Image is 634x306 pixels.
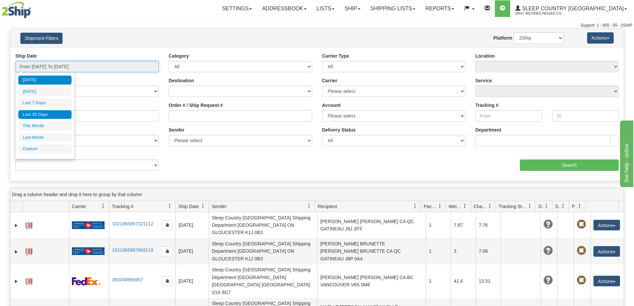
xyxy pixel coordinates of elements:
[557,200,569,212] a: Shipment Issues filter column settings
[112,221,153,226] a: 1021965897321112
[587,32,614,44] button: Actions
[317,264,426,298] td: [PERSON_NAME] [PERSON_NAME] CA BC VANCOUVER V6S 0M8
[26,245,32,256] a: Label
[574,200,585,212] a: Pickup Status filter column settings
[164,200,175,212] a: Tracking # filter column settings
[493,35,512,41] label: Platform
[538,203,544,210] span: Delivery Status
[2,2,31,18] img: logo2044.jpg
[426,238,451,264] td: 1
[20,33,63,44] button: Shipment Filters
[552,110,619,122] input: To
[420,0,459,17] a: Reports
[112,247,153,253] a: 1021965897869119
[13,278,20,285] a: Expand
[510,0,632,17] a: Sleep Country [GEOGRAPHIC_DATA] 2044 / Wilfried.Passee-Coutrin
[619,119,633,187] iframe: chat widget
[451,212,476,238] td: 7.87
[476,212,501,238] td: 7.76
[257,0,312,17] a: Addressbook
[161,246,173,256] button: Copy to clipboard
[161,220,173,230] button: Copy to clipboard
[593,276,620,286] button: Actions
[476,238,501,264] td: 7.06
[175,264,209,298] td: [DATE]
[18,99,72,108] li: Last 7 Days
[451,264,476,298] td: 41.4
[475,77,492,84] label: Service
[18,122,72,131] li: This Month
[475,110,542,122] input: From
[543,220,553,229] span: Unknown
[322,127,356,133] label: Delivery Status
[424,203,438,210] span: Packages
[161,276,173,286] button: Copy to clipboard
[317,238,426,264] td: [PERSON_NAME] BRUNETTE [PERSON_NAME] BRUNETTE CA QC GATINEAU J8P 0A4
[112,277,143,282] a: 393458866957
[212,203,227,210] span: Sender
[322,102,341,109] label: Account
[209,264,317,298] td: Sleep Country [GEOGRAPHIC_DATA] Shipping Department [GEOGRAPHIC_DATA] [GEOGRAPHIC_DATA] [GEOGRAPH...
[15,53,37,59] label: Ship Date
[26,219,32,230] a: Label
[112,203,133,210] span: Tracking #
[543,276,553,285] span: Unknown
[451,238,476,264] td: 3
[169,77,194,84] label: Destination
[476,264,501,298] td: 13.31
[577,276,586,285] span: Pickup Not Assigned
[459,200,471,212] a: Weight filter column settings
[577,246,586,255] span: Pickup Not Assigned
[409,200,421,212] a: Recipient filter column settings
[577,220,586,229] span: Pickup Not Assigned
[72,203,86,210] span: Carrier
[475,127,501,133] label: Department
[169,53,189,59] label: Category
[541,200,552,212] a: Delivery Status filter column settings
[169,127,184,133] label: Sender
[13,248,20,255] a: Expand
[543,246,553,255] span: Unknown
[10,188,624,201] div: grid grouping header
[175,212,209,238] td: [DATE]
[169,102,223,109] label: Order # / Ship Request #
[593,246,620,257] button: Actions
[593,220,620,230] button: Actions
[322,53,349,59] label: Carrier Type
[426,212,451,238] td: 1
[5,4,62,12] div: live help - online
[475,53,495,59] label: Location
[209,212,317,238] td: Sleep Country [GEOGRAPHIC_DATA] Shipping Department [GEOGRAPHIC_DATA] ON GLOUCESTER K1J 0B3
[312,0,339,17] a: Lists
[18,110,72,119] li: Last 30 Days
[72,247,105,255] img: 20 - Canada Post
[474,203,488,210] span: Charge
[572,203,577,210] span: Pickup Status
[426,264,451,298] td: 1
[18,87,72,96] li: [DATE]
[520,159,619,171] input: Search
[304,200,315,212] a: Sender filter column settings
[524,200,535,212] a: Tracking Status filter column settings
[521,6,624,11] span: Sleep Country [GEOGRAPHIC_DATA]
[449,203,463,210] span: Weight
[18,76,72,85] li: [DATE]
[318,203,337,210] span: Recipient
[178,203,199,210] span: Ship Date
[317,212,426,238] td: [PERSON_NAME] [PERSON_NAME] CA QC GATINEAU J9J 2P3
[13,222,20,229] a: Expand
[98,200,109,212] a: Carrier filter column settings
[515,10,565,17] span: 2044 / Wilfried.Passee-Coutrin
[499,203,528,210] span: Tracking Status
[175,238,209,264] td: [DATE]
[72,221,105,229] img: 20 - Canada Post
[197,200,209,212] a: Ship Date filter column settings
[2,23,632,28] div: Support: 1 - 855 - 55 - 2SHIP
[209,238,317,264] td: Sleep Country [GEOGRAPHIC_DATA] Shipping Department [GEOGRAPHIC_DATA] ON GLOUCESTER K1J 0B3
[484,200,496,212] a: Charge filter column settings
[434,200,446,212] a: Packages filter column settings
[18,133,72,142] li: Last Month
[475,102,498,109] label: Tracking #
[72,277,101,285] img: 2 - FedEx Express®
[26,275,32,286] a: Label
